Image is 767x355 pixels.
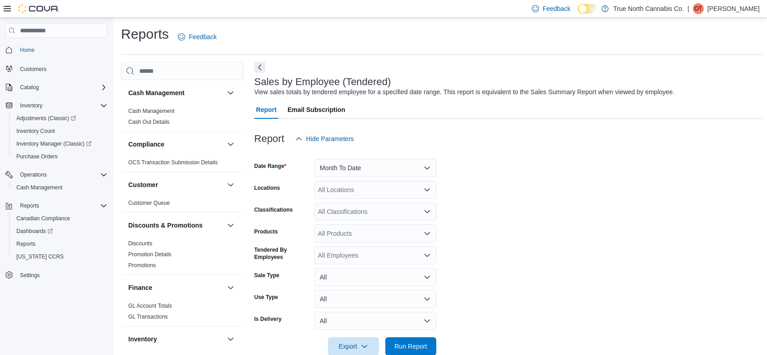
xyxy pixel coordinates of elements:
label: Is Delivery [254,315,282,323]
span: Cash Out Details [128,118,170,126]
button: Home [2,43,111,56]
span: Settings [16,269,107,281]
a: Purchase Orders [13,151,61,162]
span: Canadian Compliance [13,213,107,224]
a: Cash Out Details [128,119,170,125]
button: Reports [16,200,43,211]
button: Discounts & Promotions [128,221,223,230]
button: All [314,312,436,330]
label: Use Type [254,294,278,301]
a: Dashboards [13,226,56,237]
span: Inventory Manager (Classic) [13,138,107,149]
span: Cash Management [13,182,107,193]
label: Sale Type [254,272,279,279]
button: Open list of options [424,230,431,237]
a: Customers [16,64,50,75]
span: Reports [16,240,35,248]
a: Inventory Count [13,126,59,137]
a: Cash Management [128,108,174,114]
span: Inventory Count [13,126,107,137]
label: Products [254,228,278,235]
button: Cash Management [9,181,111,194]
button: Cash Management [225,87,236,98]
button: Inventory Count [9,125,111,137]
a: Promotions [128,262,156,269]
p: True North Cannabis Co. [613,3,684,14]
button: Customers [2,62,111,75]
span: Customers [16,63,107,74]
span: Feedback [543,4,570,13]
div: Finance [121,300,243,326]
a: OCS Transaction Submission Details [128,159,218,166]
p: | [687,3,689,14]
a: GL Account Totals [128,303,172,309]
button: Inventory [16,100,46,111]
button: Compliance [225,139,236,150]
label: Date Range [254,162,287,170]
button: Month To Date [314,159,436,177]
button: All [314,290,436,308]
a: Settings [16,270,43,281]
button: Operations [2,168,111,181]
span: Email Subscription [288,101,345,119]
button: Open list of options [424,186,431,193]
h1: Reports [121,25,169,43]
h3: Customer [128,180,158,189]
label: Locations [254,184,280,192]
h3: Cash Management [128,88,185,97]
a: Adjustments (Classic) [13,113,80,124]
a: Discounts [128,240,152,247]
button: [US_STATE] CCRS [9,250,111,263]
button: Purchase Orders [9,150,111,163]
span: [US_STATE] CCRS [16,253,64,260]
h3: Compliance [128,140,164,149]
span: Inventory [20,102,42,109]
button: Cash Management [128,88,223,97]
a: Adjustments (Classic) [9,112,111,125]
label: Classifications [254,206,293,213]
span: Reports [16,200,107,211]
span: Adjustments (Classic) [16,115,76,122]
button: Catalog [2,81,111,94]
span: Dashboards [16,228,53,235]
button: Open list of options [424,252,431,259]
span: Inventory Manager (Classic) [16,140,91,147]
p: [PERSON_NAME] [707,3,760,14]
span: Adjustments (Classic) [13,113,107,124]
input: Dark Mode [578,4,597,14]
button: Finance [225,282,236,293]
a: Dashboards [9,225,111,238]
span: Feedback [189,32,217,41]
a: Promotion Details [128,251,172,258]
div: Compliance [121,157,243,172]
button: Reports [2,199,111,212]
span: Inventory Count [16,127,55,135]
button: Settings [2,269,111,282]
button: Discounts & Promotions [225,220,236,231]
span: Report [256,101,277,119]
a: Home [16,45,38,56]
div: Customer [121,198,243,212]
span: Cash Management [128,107,174,115]
button: Inventory [2,99,111,112]
span: Cash Management [16,184,62,191]
span: Customer Queue [128,199,170,207]
a: Inventory Manager (Classic) [9,137,111,150]
span: Home [16,44,107,56]
span: Purchase Orders [13,151,107,162]
span: Customers [20,66,46,73]
span: Canadian Compliance [16,215,70,222]
button: Inventory [225,334,236,345]
span: Operations [20,171,47,178]
button: Next [254,62,265,73]
button: Canadian Compliance [9,212,111,225]
div: Cash Management [121,106,243,131]
h3: Sales by Employee (Tendered) [254,76,391,87]
span: Dashboards [13,226,107,237]
button: Open list of options [424,208,431,215]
